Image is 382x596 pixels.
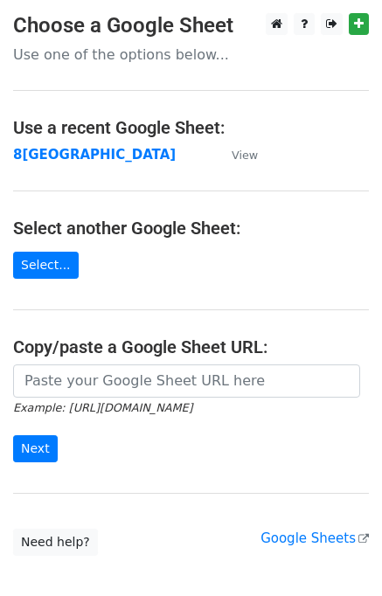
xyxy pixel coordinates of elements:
h4: Copy/paste a Google Sheet URL: [13,336,369,357]
h4: Use a recent Google Sheet: [13,117,369,138]
h3: Choose a Google Sheet [13,13,369,38]
a: 8[GEOGRAPHIC_DATA] [13,147,176,163]
a: View [214,147,258,163]
h4: Select another Google Sheet: [13,218,369,239]
small: View [232,149,258,162]
input: Next [13,435,58,462]
small: Example: [URL][DOMAIN_NAME] [13,401,192,414]
a: Need help? [13,529,98,556]
a: Google Sheets [260,530,369,546]
input: Paste your Google Sheet URL here [13,364,360,398]
a: Select... [13,252,79,279]
p: Use one of the options below... [13,45,369,64]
